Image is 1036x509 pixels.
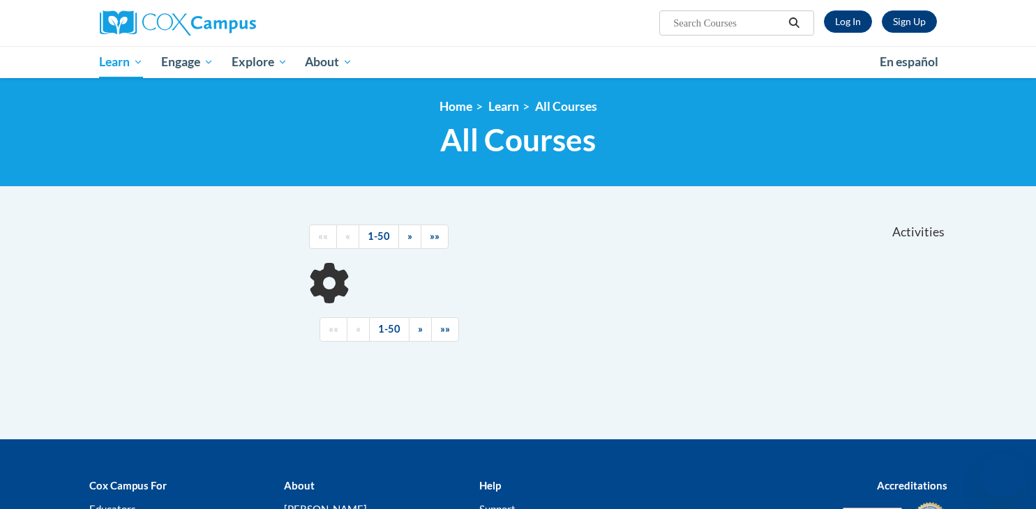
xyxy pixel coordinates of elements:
iframe: Button to launch messaging window [980,453,1025,498]
span: Explore [232,54,287,70]
img: Cox Campus [100,10,256,36]
a: 1-50 [369,317,410,342]
a: Log In [824,10,872,33]
span: Activities [892,225,945,240]
span: »» [440,323,450,335]
span: En español [880,54,938,69]
a: Previous [336,225,359,249]
b: Cox Campus For [89,479,167,492]
a: Register [882,10,937,33]
span: About [305,54,352,70]
span: All Courses [440,121,596,158]
span: « [345,230,350,242]
a: Home [440,99,472,114]
a: Learn [91,46,153,78]
div: Main menu [79,46,958,78]
span: » [407,230,412,242]
b: About [284,479,315,492]
a: Begining [309,225,337,249]
span: «« [329,323,338,335]
span: «« [318,230,328,242]
span: Learn [99,54,143,70]
a: Explore [223,46,296,78]
a: All Courses [535,99,597,114]
a: Next [398,225,421,249]
b: Help [479,479,501,492]
span: » [418,323,423,335]
a: En español [871,47,947,77]
button: Search [783,15,804,31]
a: Next [409,317,432,342]
input: Search Courses [672,15,783,31]
a: Previous [347,317,370,342]
a: About [296,46,361,78]
a: End [431,317,459,342]
a: Cox Campus [100,10,365,36]
span: Engage [161,54,213,70]
b: Accreditations [877,479,947,492]
span: »» [430,230,440,242]
a: Engage [152,46,223,78]
a: 1-50 [359,225,399,249]
a: End [421,225,449,249]
a: Begining [320,317,347,342]
span: « [356,323,361,335]
a: Learn [488,99,519,114]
